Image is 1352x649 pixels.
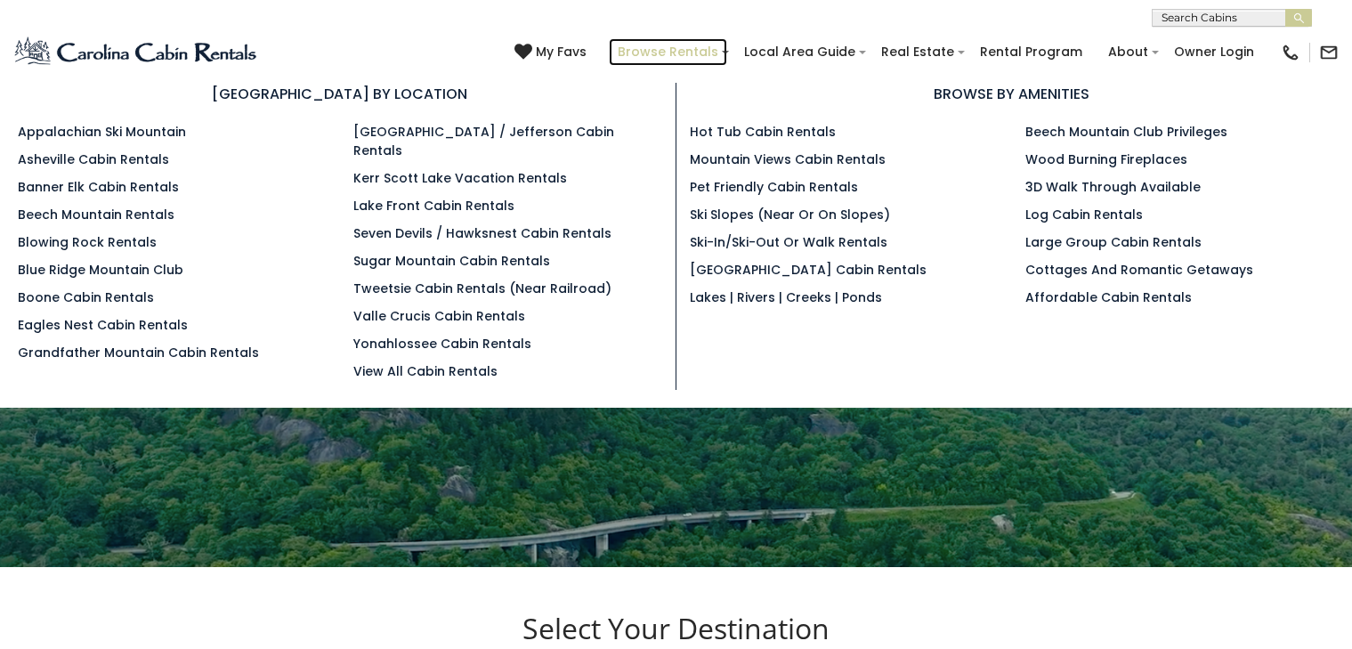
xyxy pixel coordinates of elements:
[1025,178,1201,196] a: 3D Walk Through Available
[353,224,611,242] a: Seven Devils / Hawksnest Cabin Rentals
[690,233,887,251] a: Ski-in/Ski-Out or Walk Rentals
[735,38,864,66] a: Local Area Guide
[18,178,179,196] a: Banner Elk Cabin Rentals
[18,123,186,141] a: Appalachian Ski Mountain
[1165,38,1263,66] a: Owner Login
[609,38,727,66] a: Browse Rentals
[690,178,858,196] a: Pet Friendly Cabin Rentals
[1319,43,1339,62] img: mail-regular-black.png
[18,344,259,361] a: Grandfather Mountain Cabin Rentals
[690,206,890,223] a: Ski Slopes (Near or On Slopes)
[18,83,662,105] h3: [GEOGRAPHIC_DATA] BY LOCATION
[1025,150,1187,168] a: Wood Burning Fireplaces
[353,123,614,159] a: [GEOGRAPHIC_DATA] / Jefferson Cabin Rentals
[353,280,611,297] a: Tweetsie Cabin Rentals (Near Railroad)
[690,288,882,306] a: Lakes | Rivers | Creeks | Ponds
[1025,261,1253,279] a: Cottages and Romantic Getaways
[353,335,531,353] a: Yonahlossee Cabin Rentals
[690,123,836,141] a: Hot Tub Cabin Rentals
[514,43,591,62] a: My Favs
[690,150,886,168] a: Mountain Views Cabin Rentals
[353,307,525,325] a: Valle Crucis Cabin Rentals
[536,43,587,61] span: My Favs
[353,252,550,270] a: Sugar Mountain Cabin Rentals
[353,169,567,187] a: Kerr Scott Lake Vacation Rentals
[1099,38,1157,66] a: About
[18,288,154,306] a: Boone Cabin Rentals
[1025,288,1192,306] a: Affordable Cabin Rentals
[353,362,498,380] a: View All Cabin Rentals
[1025,233,1202,251] a: Large Group Cabin Rentals
[18,316,188,334] a: Eagles Nest Cabin Rentals
[13,35,260,70] img: Blue-2.png
[18,233,157,251] a: Blowing Rock Rentals
[18,206,174,223] a: Beech Mountain Rentals
[1025,123,1227,141] a: Beech Mountain Club Privileges
[1025,206,1143,223] a: Log Cabin Rentals
[18,261,183,279] a: Blue Ridge Mountain Club
[872,38,963,66] a: Real Estate
[971,38,1091,66] a: Rental Program
[353,197,514,215] a: Lake Front Cabin Rentals
[18,150,169,168] a: Asheville Cabin Rentals
[690,83,1335,105] h3: BROWSE BY AMENITIES
[1281,43,1300,62] img: phone-regular-black.png
[690,261,927,279] a: [GEOGRAPHIC_DATA] Cabin Rentals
